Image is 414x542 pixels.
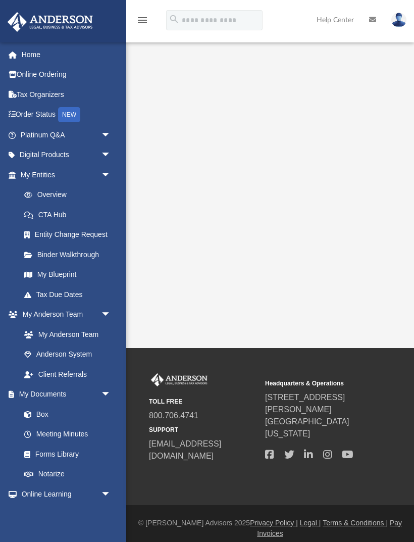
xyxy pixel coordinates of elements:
[14,205,126,225] a: CTA Hub
[14,424,121,445] a: Meeting Minutes
[265,417,349,438] a: [GEOGRAPHIC_DATA][US_STATE]
[14,364,121,384] a: Client Referrals
[101,125,121,145] span: arrow_drop_down
[7,165,126,185] a: My Entitiesarrow_drop_down
[5,12,96,32] img: Anderson Advisors Platinum Portal
[14,265,121,285] a: My Blueprint
[7,84,126,105] a: Tax Organizers
[136,14,148,26] i: menu
[7,125,126,145] a: Platinum Q&Aarrow_drop_down
[257,519,402,537] a: Pay Invoices
[265,393,345,414] a: [STREET_ADDRESS][PERSON_NAME]
[14,185,126,205] a: Overview
[14,404,116,424] a: Box
[14,464,121,484] a: Notarize
[14,504,121,524] a: Courses
[300,519,321,527] a: Legal |
[7,65,126,85] a: Online Ordering
[14,444,116,464] a: Forms Library
[149,411,198,420] a: 800.706.4741
[391,13,406,27] img: User Pic
[149,439,221,460] a: [EMAIL_ADDRESS][DOMAIN_NAME]
[58,107,80,122] div: NEW
[7,145,126,165] a: Digital Productsarrow_drop_down
[149,425,258,434] small: SUPPORT
[101,305,121,325] span: arrow_drop_down
[101,484,121,505] span: arrow_drop_down
[101,384,121,405] span: arrow_drop_down
[7,484,121,504] a: Online Learningarrow_drop_down
[101,165,121,185] span: arrow_drop_down
[7,44,126,65] a: Home
[323,519,388,527] a: Terms & Conditions |
[7,305,121,325] a: My Anderson Teamarrow_drop_down
[14,244,126,265] a: Binder Walkthrough
[14,225,126,245] a: Entity Change Request
[14,344,121,365] a: Anderson System
[14,324,116,344] a: My Anderson Team
[136,19,148,26] a: menu
[7,384,121,405] a: My Documentsarrow_drop_down
[149,397,258,406] small: TOLL FREE
[149,373,210,386] img: Anderson Advisors Platinum Portal
[250,519,298,527] a: Privacy Policy |
[7,105,126,125] a: Order StatusNEW
[265,379,374,388] small: Headquarters & Operations
[14,284,126,305] a: Tax Due Dates
[169,14,180,25] i: search
[126,518,414,539] div: © [PERSON_NAME] Advisors 2025
[101,145,121,166] span: arrow_drop_down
